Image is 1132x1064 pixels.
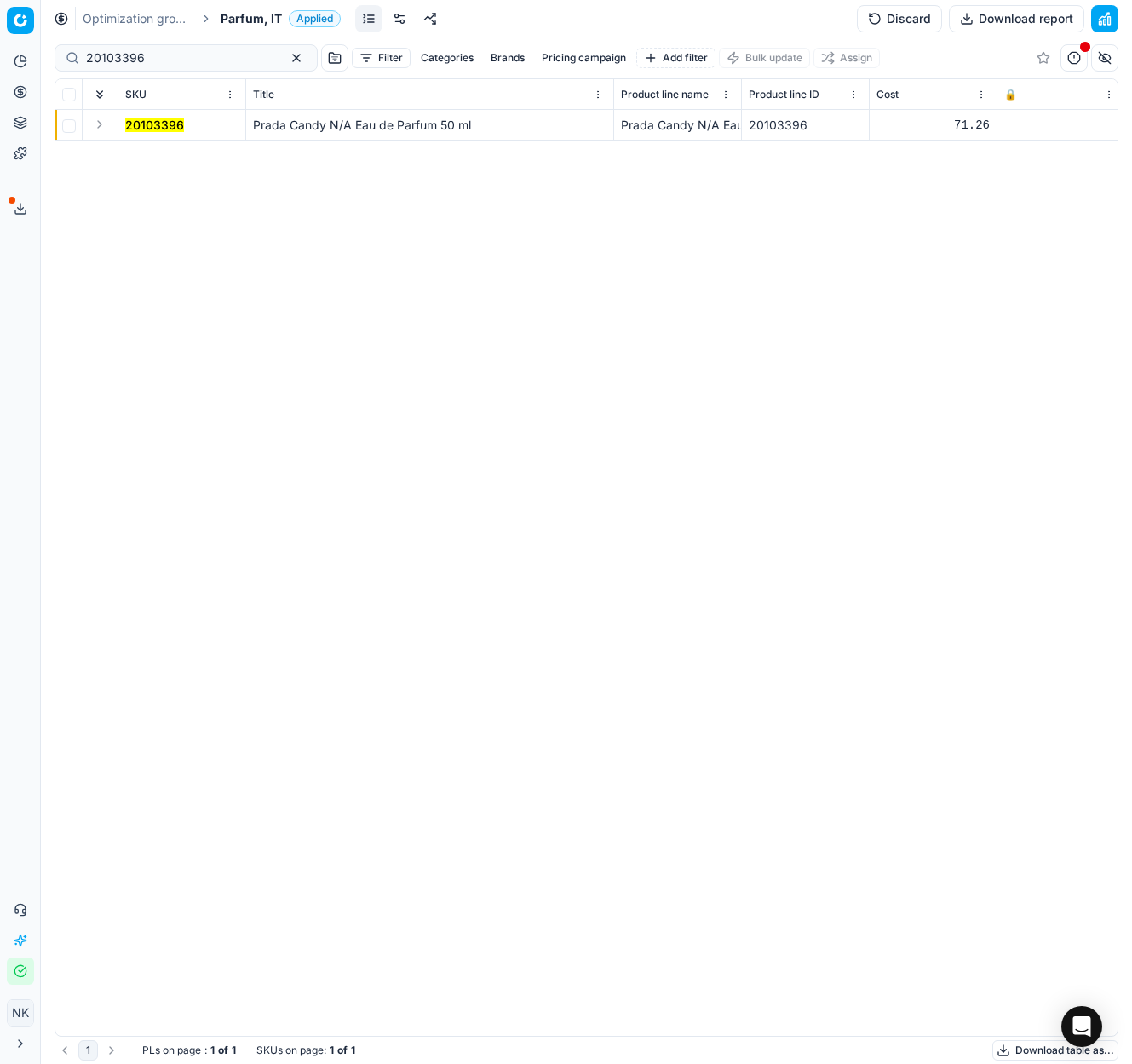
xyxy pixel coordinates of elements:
strong: of [218,1044,228,1057]
span: SKU [125,88,147,101]
button: Pricing campaign [535,48,633,68]
span: Cost [876,88,899,101]
strong: 1 [232,1044,236,1057]
div: : [142,1044,236,1057]
button: Bulk update [719,48,810,68]
input: Search by SKU or title [86,49,273,66]
button: Brands [484,48,532,68]
span: SKUs on page : [256,1044,326,1057]
strong: 1 [330,1044,334,1057]
span: Prada Candy N/A Eau de Parfum 50 ml [253,118,471,132]
span: Parfum, ITApplied [221,10,341,27]
mark: 20103396 [125,118,184,132]
span: PLs on page [142,1044,201,1057]
button: Categories [414,48,480,68]
strong: 1 [210,1044,215,1057]
span: Parfum, IT [221,10,282,27]
button: Assign [813,48,880,68]
nav: breadcrumb [83,10,341,27]
button: Go to next page [101,1040,122,1061]
button: Expand [89,114,110,135]
span: Product line ID [749,88,819,101]
div: 71.26 [876,117,990,134]
div: 20103396 [749,117,862,134]
div: Prada Candy N/A Eau de Parfum 50 ml [621,117,734,134]
span: 🔒 [1004,88,1017,101]
button: Go to previous page [55,1040,75,1061]
span: Applied [289,10,341,27]
strong: of [337,1044,348,1057]
span: Product line name [621,88,709,101]
button: Filter [352,48,411,68]
span: Title [253,88,274,101]
button: Download table as... [992,1040,1118,1061]
div: Open Intercom Messenger [1061,1006,1102,1047]
a: Optimization groups [83,10,192,27]
button: Add filter [636,48,715,68]
span: NK [8,1000,33,1026]
button: Download report [949,5,1084,32]
button: Expand all [89,84,110,105]
button: 1 [78,1040,98,1061]
button: 20103396 [125,117,184,134]
nav: pagination [55,1040,122,1061]
button: NK [7,999,34,1027]
strong: 1 [351,1044,355,1057]
button: Discard [857,5,942,32]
